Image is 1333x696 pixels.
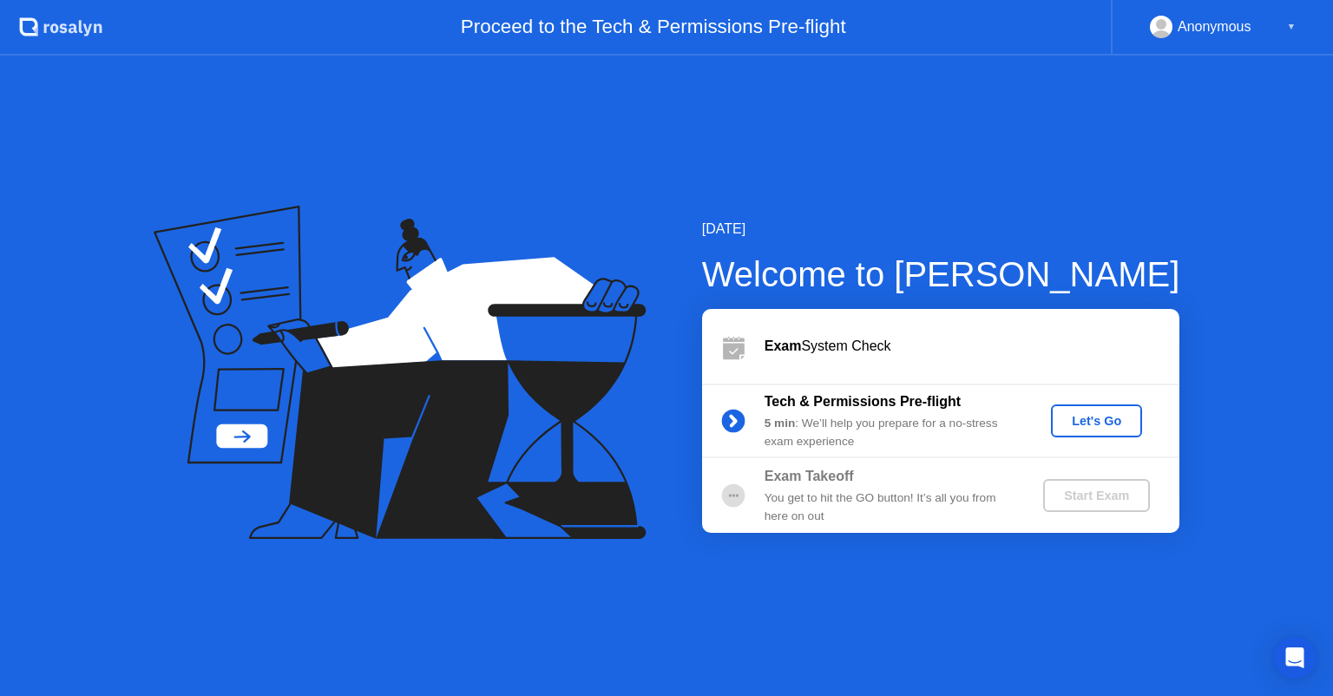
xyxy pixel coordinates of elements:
[765,469,854,483] b: Exam Takeoff
[765,417,796,430] b: 5 min
[1274,637,1316,679] div: Open Intercom Messenger
[1058,414,1135,428] div: Let's Go
[765,338,802,353] b: Exam
[1050,489,1143,502] div: Start Exam
[702,219,1180,240] div: [DATE]
[765,415,1015,450] div: : We’ll help you prepare for a no-stress exam experience
[1043,479,1150,512] button: Start Exam
[765,394,961,409] b: Tech & Permissions Pre-flight
[765,489,1015,525] div: You get to hit the GO button! It’s all you from here on out
[1178,16,1251,38] div: Anonymous
[702,248,1180,300] div: Welcome to [PERSON_NAME]
[765,336,1179,357] div: System Check
[1051,404,1142,437] button: Let's Go
[1287,16,1296,38] div: ▼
